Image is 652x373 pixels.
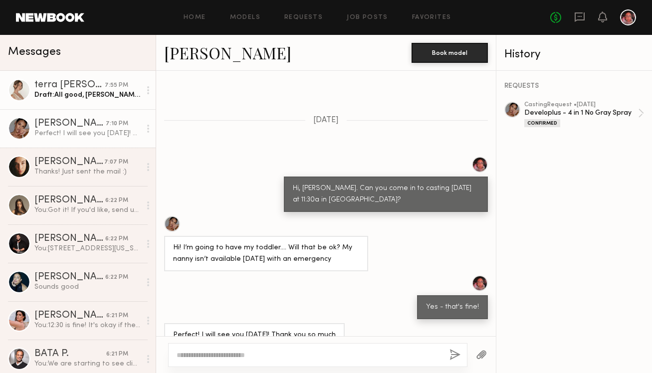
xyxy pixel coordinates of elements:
div: 7:07 PM [104,158,128,167]
div: casting Request • [DATE] [524,102,638,108]
a: Home [184,14,206,21]
div: terra [PERSON_NAME] [34,80,105,90]
div: Yes - that's fine! [426,302,479,313]
div: 6:21 PM [106,350,128,359]
div: [PERSON_NAME] [34,157,104,167]
div: Hi! I’m going to have my toddler…. Will that be ok? My nanny isn’t available [DATE] with an emerg... [173,242,359,265]
span: Messages [8,46,61,58]
div: Draft: All good, [PERSON_NAME] Thank you for the update <3 [34,90,141,100]
a: Models [230,14,260,21]
div: Developlus - 4 in 1 No Gray Spray [524,108,638,118]
div: Hi, [PERSON_NAME]. Can you come in to casting [DATE] at 11:30a in [GEOGRAPHIC_DATA]? [293,183,479,206]
a: Book model [412,48,488,56]
div: [PERSON_NAME] [34,272,105,282]
div: REQUESTS [504,83,644,90]
div: BATA P. [34,349,106,359]
div: You: Got it! If you'd like, send us a video of you with your current hair from a few different an... [34,205,141,215]
div: Perfect! I will see you [DATE]! Thank you so much [34,129,141,138]
div: Sounds good [34,282,141,292]
div: History [504,49,644,60]
span: [DATE] [313,116,339,125]
a: Requests [284,14,323,21]
button: Book model [412,43,488,63]
div: You: We are starting to see clients at 10:30a, so if you can come then, great. Otherwise, if you'... [34,359,141,369]
div: Confirmed [524,119,560,127]
div: 7:55 PM [105,81,128,90]
a: Job Posts [347,14,388,21]
a: Favorites [412,14,451,21]
div: 7:10 PM [106,119,128,129]
div: 6:22 PM [105,234,128,244]
div: Thanks! Just sent the mail :) [34,167,141,177]
a: castingRequest •[DATE]Developlus - 4 in 1 No Gray SprayConfirmed [524,102,644,127]
div: You: 12:30 is fine! It's okay if they're spread around. [34,321,141,330]
div: [PERSON_NAME] [34,195,105,205]
div: 6:22 PM [105,273,128,282]
div: Perfect! I will see you [DATE]! Thank you so much [173,330,336,341]
div: 6:22 PM [105,196,128,205]
a: [PERSON_NAME] [164,42,291,63]
div: [PERSON_NAME] [34,234,105,244]
div: [PERSON_NAME] [34,119,106,129]
div: You: [STREET_ADDRESS][US_STATE] [34,244,141,253]
div: [PERSON_NAME] [34,311,106,321]
div: 6:21 PM [106,311,128,321]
